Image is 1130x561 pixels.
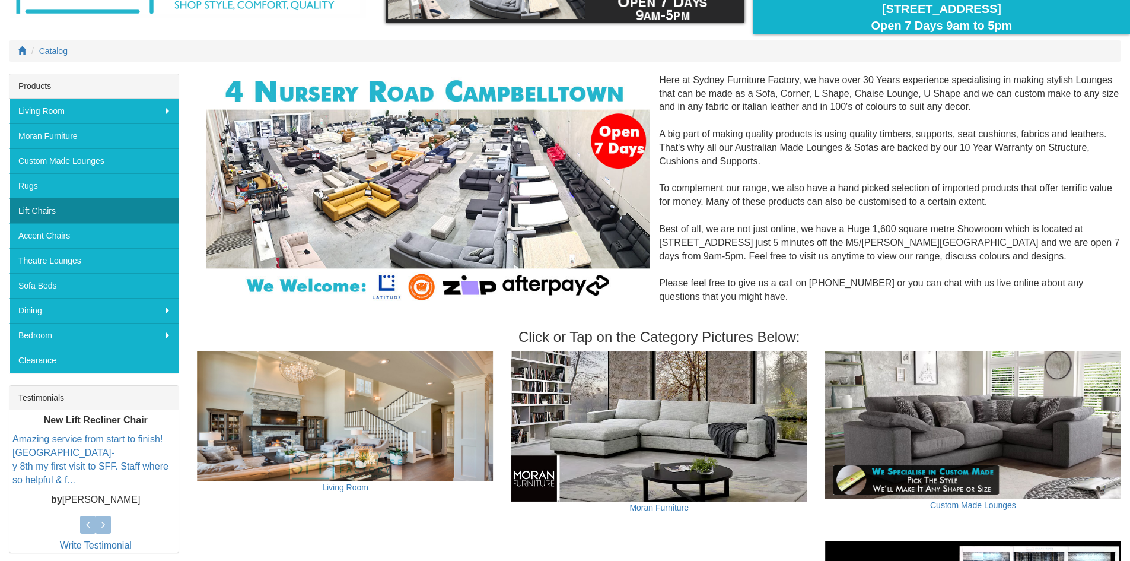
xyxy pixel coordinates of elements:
div: Testimonials [9,386,179,410]
b: New Lift Recliner Chair [44,415,148,425]
a: Clearance [9,348,179,373]
a: Rugs [9,173,179,198]
a: Dining [9,298,179,323]
a: Theatre Lounges [9,248,179,273]
a: Custom Made Lounges [930,500,1016,510]
a: Moran Furniture [9,123,179,148]
a: Write Testimonial [60,540,132,550]
a: Living Room [9,99,179,123]
a: Lift Chairs [9,198,179,223]
h3: Click or Tap on the Category Pictures Below: [197,329,1121,345]
p: [PERSON_NAME] [12,493,179,507]
a: Bedroom [9,323,179,348]
a: Catalog [39,46,68,56]
div: Here at Sydney Furniture Factory, we have over 30 Years experience specialising in making stylish... [197,74,1121,318]
div: Products [9,74,179,99]
img: Living Room [197,351,493,481]
a: Moran Furniture [629,503,689,512]
a: Custom Made Lounges [9,148,179,173]
b: by [51,495,62,505]
a: Living Room [322,483,368,492]
img: Moran Furniture [511,351,807,501]
img: Corner Modular Lounges [206,74,650,305]
img: Custom Made Lounges [825,351,1121,499]
a: Accent Chairs [9,223,179,248]
a: Sofa Beds [9,273,179,298]
a: Amazing service from start to finish! [GEOGRAPHIC_DATA]-y 8th my first visit to SFF. Staff where ... [12,435,168,486]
